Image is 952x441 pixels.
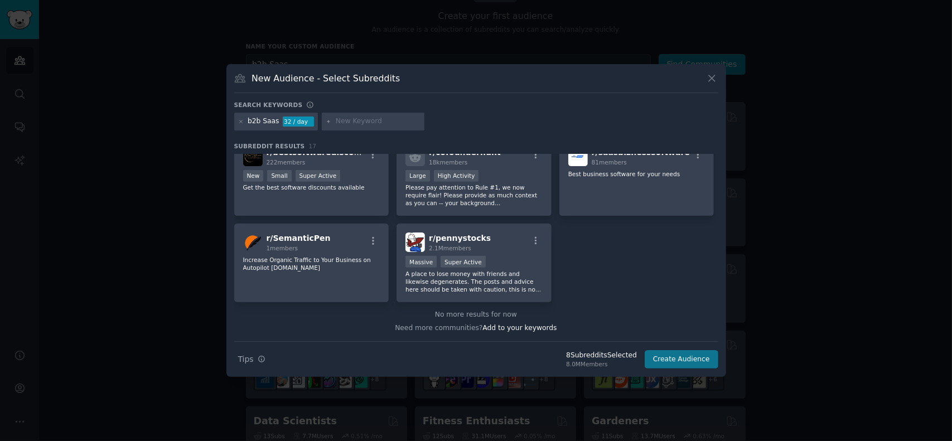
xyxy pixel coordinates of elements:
span: r/ SemanticPen [267,234,331,243]
img: saasbiznesssoftware [568,147,588,166]
p: Get the best software discounts available [243,183,380,191]
button: Tips [234,350,269,369]
span: Tips [238,353,254,365]
div: Small [267,170,291,182]
div: 8.0M Members [566,360,637,368]
img: bestsoftwarediscounts [243,147,263,166]
p: Please pay attention to Rule #1, we now require flair! Please provide as much context as you can ... [405,183,543,207]
span: r/ saasbiznesssoftware [592,148,690,157]
div: No more results for now [234,310,718,320]
span: 2.1M members [429,245,471,251]
div: Super Active [296,170,341,182]
span: r/ pennystocks [429,234,491,243]
div: High Activity [434,170,479,182]
p: Increase Organic Traffic to Your Business on Autopilot [DOMAIN_NAME] [243,256,380,272]
span: r/ bestsoftwarediscounts [267,148,374,157]
h3: Search keywords [234,101,303,109]
div: 32 / day [283,117,314,127]
p: A place to lose money with friends and likewise degenerates. The posts and advice here should be ... [405,270,543,293]
span: r/ cofounderhunt [429,148,501,157]
p: Best business software for your needs [568,170,705,178]
div: New [243,170,264,182]
div: Large [405,170,430,182]
div: Super Active [441,256,486,268]
span: Add to your keywords [483,324,557,332]
div: b2b Saas [248,117,279,127]
img: pennystocks [405,232,425,252]
div: Massive [405,256,437,268]
input: New Keyword [336,117,421,127]
span: 18k members [429,159,467,166]
h3: New Audience - Select Subreddits [252,72,400,84]
div: Need more communities? [234,319,718,333]
span: 17 [309,143,317,149]
img: SemanticPen [243,232,263,252]
span: Subreddit Results [234,142,305,150]
div: 8 Subreddit s Selected [566,351,637,361]
button: Create Audience [645,350,718,369]
span: 1 members [267,245,298,251]
span: 222 members [267,159,306,166]
span: 81 members [592,159,627,166]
